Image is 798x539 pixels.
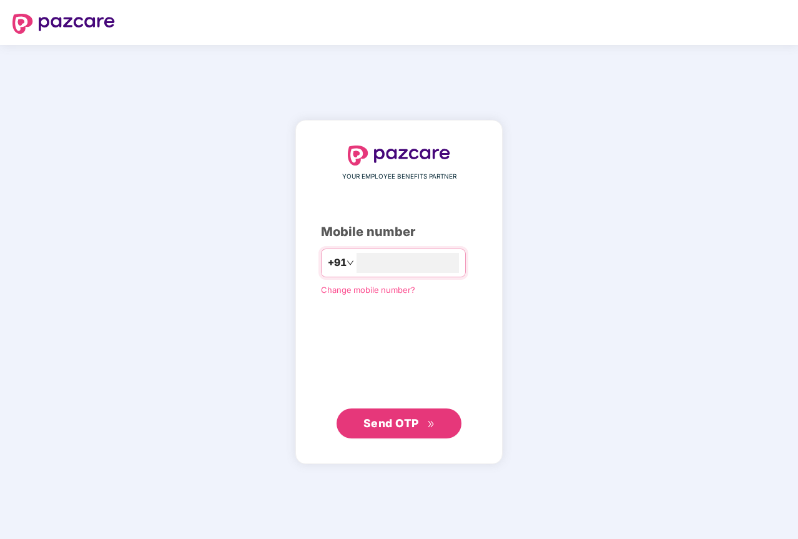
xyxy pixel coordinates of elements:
span: YOUR EMPLOYEE BENEFITS PARTNER [342,172,456,182]
img: logo [348,146,450,166]
a: Change mobile number? [321,285,415,295]
span: down [347,259,354,267]
span: double-right [427,420,435,428]
span: Send OTP [363,417,419,430]
img: logo [12,14,115,34]
div: Mobile number [321,222,477,242]
span: +91 [328,255,347,270]
button: Send OTPdouble-right [337,408,461,438]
